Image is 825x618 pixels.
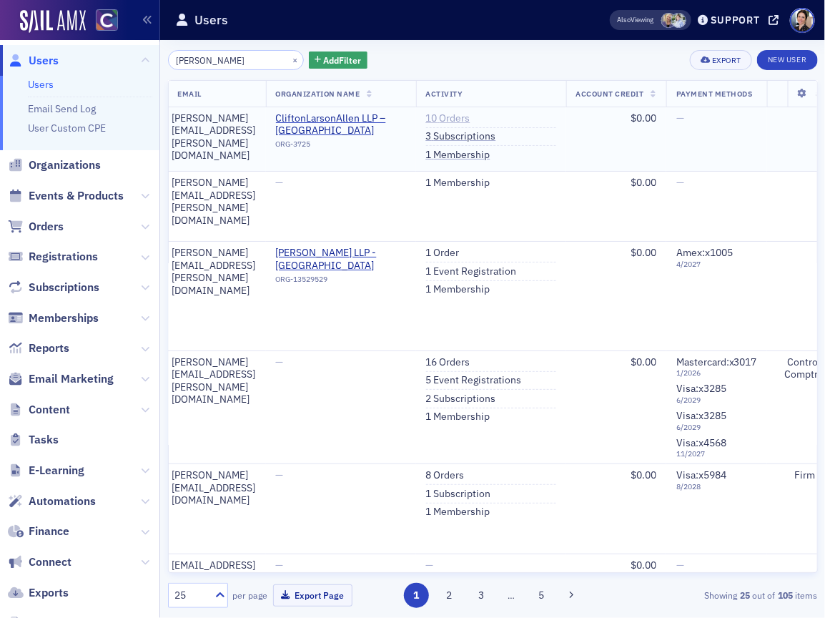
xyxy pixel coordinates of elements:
[690,50,752,70] button: Export
[8,53,59,69] a: Users
[426,89,463,99] span: Activity
[676,559,684,572] span: —
[276,247,406,272] a: [PERSON_NAME] LLP - [GEOGRAPHIC_DATA]
[172,112,256,162] div: [PERSON_NAME][EMAIL_ADDRESS][PERSON_NAME][DOMAIN_NAME]
[631,112,656,124] span: $0.00
[404,583,429,608] button: 1
[172,469,256,507] div: [PERSON_NAME][EMAIL_ADDRESS][DOMAIN_NAME]
[676,423,757,432] span: 6 / 2029
[309,51,367,69] button: AddFilter
[426,112,470,125] a: 10 Orders
[194,11,228,29] h1: Users
[8,157,101,173] a: Organizations
[28,78,54,91] a: Users
[276,112,406,137] a: CliftonLarsonAllen LLP – [GEOGRAPHIC_DATA]
[8,249,98,265] a: Registrations
[29,157,101,173] span: Organizations
[178,89,202,99] span: Email
[426,130,496,143] a: 3 Subscriptions
[29,402,70,418] span: Content
[426,265,517,278] a: 1 Event Registration
[426,374,522,387] a: 5 Event Registrations
[29,310,99,326] span: Memberships
[276,469,284,481] span: —
[20,10,86,33] img: SailAMX
[426,247,460,260] a: 1 Order
[618,15,654,25] span: Viewing
[501,589,521,602] span: …
[8,371,114,387] a: Email Marketing
[631,469,656,481] span: $0.00
[29,188,124,204] span: Events & Products
[8,219,64,235] a: Orders
[8,554,71,570] a: Connect
[276,355,284,368] span: —
[426,559,434,572] span: —
[676,112,684,124] span: —
[676,355,757,368] span: Mastercard : x3017
[29,340,69,356] span: Reports
[436,583,461,608] button: 2
[469,583,494,608] button: 3
[28,122,106,134] a: User Custom CPE
[172,559,256,584] div: [EMAIL_ADDRESS][DOMAIN_NAME]
[29,219,64,235] span: Orders
[426,149,490,162] a: 1 Membership
[426,356,470,369] a: 16 Orders
[276,139,406,154] div: ORG-3725
[175,588,207,603] div: 25
[790,8,815,33] span: Profile
[29,432,59,448] span: Tasks
[676,449,757,458] span: 11 / 2027
[426,506,490,519] a: 1 Membership
[631,559,656,572] span: $0.00
[29,53,59,69] span: Users
[426,488,491,501] a: 1 Subscription
[8,188,124,204] a: Events & Products
[168,50,305,70] input: Search…
[8,585,69,601] a: Exports
[529,583,554,608] button: 5
[29,524,69,539] span: Finance
[276,176,284,189] span: —
[276,112,406,137] span: CliftonLarsonAllen LLP – Denver
[8,340,69,356] a: Reports
[8,524,69,539] a: Finance
[671,13,686,28] span: Luke Abell
[96,9,118,31] img: SailAMX
[8,432,59,448] a: Tasks
[28,102,96,115] a: Email Send Log
[676,368,757,378] span: 1 / 2026
[676,469,726,481] span: Visa : x5984
[426,411,490,423] a: 1 Membership
[289,53,302,66] button: ×
[631,176,656,189] span: $0.00
[8,310,99,326] a: Memberships
[738,589,753,602] strong: 25
[426,283,490,296] a: 1 Membership
[426,393,496,406] a: 2 Subscriptions
[676,396,757,405] span: 6 / 2029
[676,436,726,449] span: Visa : x4568
[29,463,84,479] span: E-Learning
[86,9,118,34] a: View Homepage
[712,57,741,64] div: Export
[276,89,360,99] span: Organization Name
[676,260,757,269] span: 4 / 2027
[29,371,114,387] span: Email Marketing
[8,463,84,479] a: E-Learning
[576,89,644,99] span: Account Credit
[676,89,753,99] span: Payment Methods
[324,54,362,67] span: Add Filter
[8,280,99,295] a: Subscriptions
[711,14,760,26] div: Support
[273,584,352,607] button: Export Page
[676,176,684,189] span: —
[29,554,71,570] span: Connect
[29,280,99,295] span: Subscriptions
[172,177,256,227] div: [PERSON_NAME][EMAIL_ADDRESS][PERSON_NAME][DOMAIN_NAME]
[676,482,757,491] span: 8 / 2028
[29,585,69,601] span: Exports
[757,50,817,70] a: New User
